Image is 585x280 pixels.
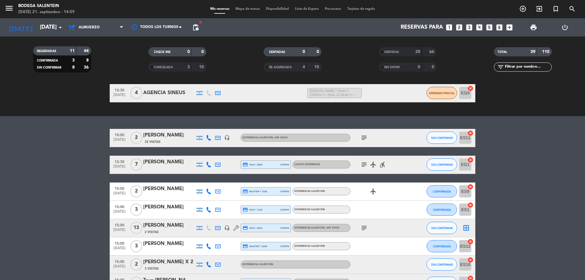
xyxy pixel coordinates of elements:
span: Experiencia Salentein [243,136,288,139]
span: pending_actions [192,24,199,31]
span: [DATE] [112,191,127,198]
i: subject [360,134,368,141]
div: [PERSON_NAME] X 2 [143,258,195,266]
span: visa * 6828 [243,162,262,167]
button: SIN CONFIRMAR [427,132,457,144]
span: Experiencia Salentein [294,245,325,247]
div: AGENCIA SINEUS [143,89,195,97]
span: stripe [280,244,289,248]
span: ARRIBADA PARCIAL [429,91,455,95]
span: [DATE] [112,210,127,217]
span: [DATE] [112,228,127,235]
i: add_circle_outline [519,5,526,12]
span: 13 [130,222,142,234]
span: fiber_manual_record [199,20,202,24]
span: 15:00 [112,221,127,228]
i: cancel [467,184,473,190]
strong: 44 [84,49,90,53]
span: [DATE] [112,138,127,145]
i: looks_4 [475,23,483,31]
div: [PERSON_NAME] [143,240,195,248]
i: looks_5 [485,23,493,31]
strong: 28 [415,50,420,54]
button: CONFIRMADA [427,185,457,197]
i: add_box [505,23,513,31]
i: exit_to_app [536,5,543,12]
i: border_all [463,224,470,232]
div: [PERSON_NAME] [143,222,195,229]
i: headset_mic [224,225,230,231]
span: stripe [280,226,289,230]
span: , ARS 30000 [273,136,288,139]
span: SERVIDAS [384,51,399,54]
span: CONFIRMADA [433,208,451,211]
span: 7 [130,158,142,171]
span: Experiencia Salentein [243,263,273,266]
strong: 0 [303,50,305,54]
span: Disponibilidad [263,7,292,11]
i: airplanemode_active [370,161,377,168]
strong: 11 [70,49,75,53]
span: 10:00 [112,131,127,138]
div: [DATE] 21. septiembre - 14:59 [18,9,75,15]
span: visa * 7125 [243,207,262,212]
span: SIN CONFIRMAR [431,226,453,230]
span: [DATE] [112,246,127,253]
strong: 3 [72,58,75,62]
strong: 66 [429,50,435,54]
span: 2 [130,185,142,197]
strong: 0 [432,65,435,69]
strong: 8 [86,58,90,62]
span: SIN CONFIRMAR [431,263,453,266]
strong: 8 [72,65,75,69]
span: Mis reservas [207,7,232,11]
i: subject [360,224,368,232]
span: 15:00 [112,203,127,210]
div: Bodega Salentein [18,3,75,9]
span: SIN CONFIRMAR [431,163,453,166]
i: search [569,5,576,12]
span: Experiencia Salentein [294,208,325,211]
i: looks_one [445,23,453,31]
span: Almuerzo [79,25,100,30]
strong: 110 [542,50,551,54]
span: SIN CONFIRMAR [431,136,453,140]
span: visa * 8331 [243,225,262,231]
i: credit_card [243,162,248,167]
span: TOTAL [498,51,507,54]
span: master * 7326 [243,189,267,194]
i: cancel [467,85,473,91]
strong: 10 [199,65,205,69]
span: Lista de Espera [292,7,322,11]
i: power_settings_new [561,24,569,31]
span: 32 Visitas [145,140,161,144]
span: Experiencia Salentein [294,190,325,193]
input: Filtrar por nombre... [504,64,551,70]
button: SIN CONFIRMAR [427,258,457,271]
div: [PERSON_NAME] [143,203,195,211]
span: Pre-acceso [322,7,344,11]
span: Tarjetas de regalo [344,7,378,11]
span: CANCELADA [154,66,173,69]
span: SIN CONFIRMAR [37,66,61,69]
span: 2 [130,132,142,144]
i: looks_6 [495,23,503,31]
span: 15:00 [112,239,127,246]
span: CHECK INS [154,51,171,54]
span: LUXURY EXPERIENCE [294,163,320,166]
span: 2 Visitas [145,230,159,235]
div: [PERSON_NAME] [143,158,195,166]
div: [PERSON_NAME] [143,131,195,139]
span: 15:00 [112,258,127,265]
span: CONFIRMADA [433,245,451,248]
span: 3 Visitas [145,266,159,271]
strong: 36 [84,65,90,69]
span: Reservas para [401,24,443,30]
span: 12:30 [112,158,127,165]
span: 15:00 [112,185,127,192]
strong: 0 [317,50,320,54]
i: credit_card [243,225,248,231]
button: CONFIRMADA [427,204,457,216]
i: filter_list [497,63,504,71]
span: 3 [130,240,142,252]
